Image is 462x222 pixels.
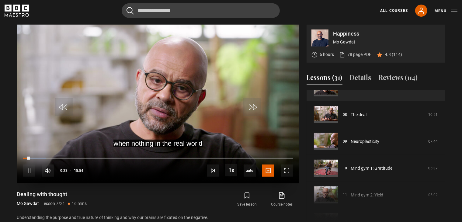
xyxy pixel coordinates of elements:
button: Next Lesson [207,165,219,177]
button: Save lesson [230,191,264,208]
button: Details [350,72,371,85]
a: The deal [351,112,367,118]
span: 15:54 [74,165,83,176]
p: 6 hours [320,51,334,58]
p: Mo Gawdat [17,200,39,207]
a: Course notes [264,191,299,208]
span: 0:23 [60,165,68,176]
input: Search [122,3,280,18]
video-js: Video Player [17,25,299,183]
span: auto [244,165,256,177]
p: Understanding the purpose and true nature of thinking and why our brains are fixated on the negat... [17,214,299,221]
button: Mute [42,165,54,177]
div: Progress Bar [23,158,293,159]
span: - [70,168,71,173]
h1: Dealing with thought [17,191,87,198]
p: 16 mins [72,200,87,207]
div: Current quality: 1080p [244,165,256,177]
button: Fullscreen [281,165,293,177]
p: Happiness [333,31,440,36]
p: Lesson 7/31 [42,200,65,207]
a: 78 page PDF [339,51,372,58]
button: Playback Rate [225,164,237,176]
p: Mo Gawdat [333,39,440,45]
p: 4.8 (114) [385,51,402,58]
a: Mind gym 1: Gratitude [351,165,393,172]
button: Reviews (114) [379,72,418,85]
button: Submit the search query [127,7,134,15]
a: All Courses [380,8,408,13]
svg: BBC Maestro [5,5,29,17]
a: Neuroplasticity [351,138,380,145]
button: Captions [262,165,274,177]
button: Pause [23,165,35,177]
button: Lessons (31) [307,72,342,85]
a: Dealing with thought [351,85,390,91]
button: Toggle navigation [435,8,457,14]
